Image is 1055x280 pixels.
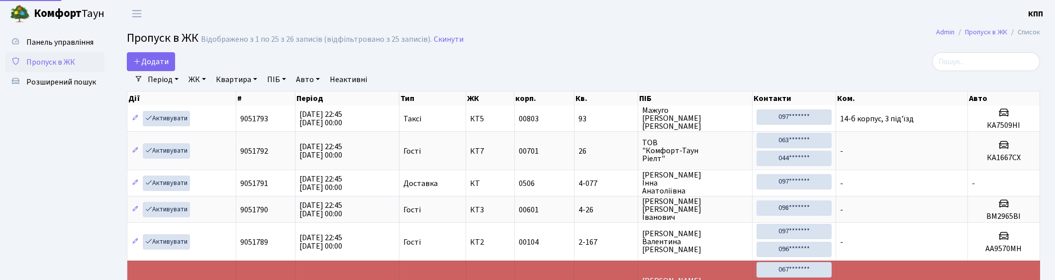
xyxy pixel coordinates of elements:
[936,27,955,37] a: Admin
[403,115,421,123] span: Таксі
[578,115,634,123] span: 93
[26,77,96,88] span: Розширений пошук
[514,92,575,105] th: корп.
[124,5,149,22] button: Переключити навігацію
[127,92,236,105] th: Дії
[240,146,268,157] span: 9051792
[972,178,975,189] span: -
[1028,8,1043,19] b: КПП
[470,180,510,187] span: КТ
[642,139,748,163] span: ТОВ "Комфорт-Таун Ріелт"
[240,237,268,248] span: 9051789
[212,71,261,88] a: Квартира
[578,238,634,246] span: 2-167
[466,92,514,105] th: ЖК
[638,92,753,105] th: ПІБ
[968,92,1040,105] th: Авто
[236,92,295,105] th: #
[143,176,190,191] a: Активувати
[575,92,638,105] th: Кв.
[578,147,634,155] span: 26
[840,146,843,157] span: -
[921,22,1055,43] nav: breadcrumb
[240,113,268,124] span: 9051793
[326,71,371,88] a: Неактивні
[5,52,104,72] a: Пропуск в ЖК
[932,52,1040,71] input: Пошук...
[26,37,94,48] span: Панель управління
[292,71,324,88] a: Авто
[403,147,421,155] span: Гості
[403,238,421,246] span: Гості
[519,178,535,189] span: 0506
[127,29,198,47] span: Пропуск в ЖК
[399,92,466,105] th: Тип
[642,171,748,195] span: [PERSON_NAME] Інна Анатоліївна
[840,237,843,248] span: -
[642,197,748,221] span: [PERSON_NAME] [PERSON_NAME] Іванович
[470,238,510,246] span: КТ2
[1007,27,1040,38] li: Список
[470,206,510,214] span: КТ3
[143,111,190,126] a: Активувати
[470,115,510,123] span: КТ5
[5,32,104,52] a: Панель управління
[840,178,843,189] span: -
[240,204,268,215] span: 9051790
[434,35,464,44] a: Скинути
[299,174,342,193] span: [DATE] 22:45 [DATE] 00:00
[299,232,342,252] span: [DATE] 22:45 [DATE] 00:00
[972,212,1036,221] h5: ВМ2965ВІ
[972,153,1036,163] h5: КА1667СХ
[840,204,843,215] span: -
[972,121,1036,130] h5: КА7509HI
[201,35,432,44] div: Відображено з 1 по 25 з 26 записів (відфільтровано з 25 записів).
[127,52,175,71] a: Додати
[519,113,539,124] span: 00803
[470,147,510,155] span: КТ7
[143,234,190,250] a: Активувати
[403,206,421,214] span: Гості
[240,178,268,189] span: 9051791
[840,113,914,124] span: 14-б корпус, 3 під'їзд
[5,72,104,92] a: Розширений пошук
[965,27,1007,37] a: Пропуск в ЖК
[519,237,539,248] span: 00104
[185,71,210,88] a: ЖК
[299,141,342,161] span: [DATE] 22:45 [DATE] 00:00
[1028,8,1043,20] a: КПП
[263,71,290,88] a: ПІБ
[26,57,75,68] span: Пропуск в ЖК
[34,5,104,22] span: Таун
[578,180,634,187] span: 4-077
[144,71,183,88] a: Період
[519,204,539,215] span: 00601
[578,206,634,214] span: 4-26
[972,244,1036,254] h5: AA9570MH
[295,92,399,105] th: Період
[299,109,342,128] span: [DATE] 22:45 [DATE] 00:00
[143,143,190,159] a: Активувати
[34,5,82,21] b: Комфорт
[299,200,342,219] span: [DATE] 22:45 [DATE] 00:00
[143,202,190,217] a: Активувати
[753,92,836,105] th: Контакти
[836,92,968,105] th: Ком.
[10,4,30,24] img: logo.png
[642,230,748,254] span: [PERSON_NAME] Валентина [PERSON_NAME]
[642,106,748,130] span: Мажуго [PERSON_NAME] [PERSON_NAME]
[519,146,539,157] span: 00701
[403,180,438,187] span: Доставка
[133,56,169,67] span: Додати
